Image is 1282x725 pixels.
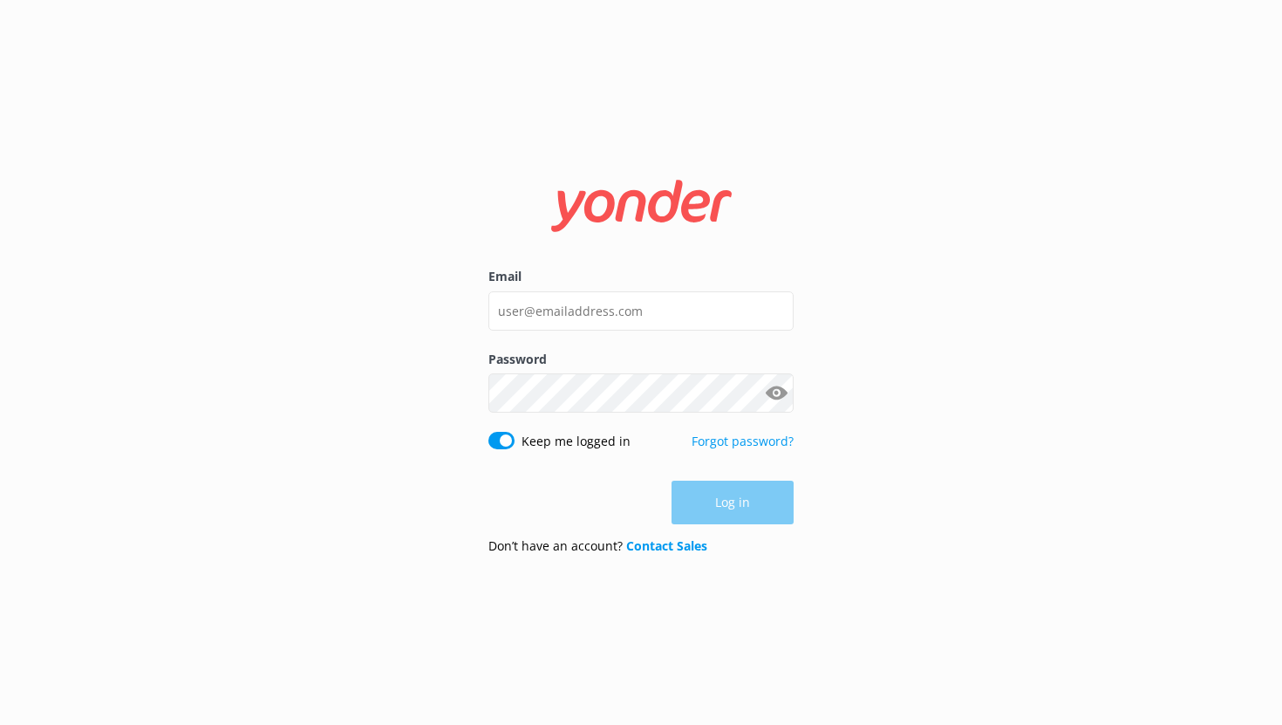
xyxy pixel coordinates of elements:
a: Forgot password? [692,433,794,449]
button: Show password [759,376,794,411]
label: Keep me logged in [522,432,631,451]
label: Password [488,350,794,369]
input: user@emailaddress.com [488,291,794,331]
label: Email [488,267,794,286]
a: Contact Sales [626,537,707,554]
p: Don’t have an account? [488,537,707,556]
